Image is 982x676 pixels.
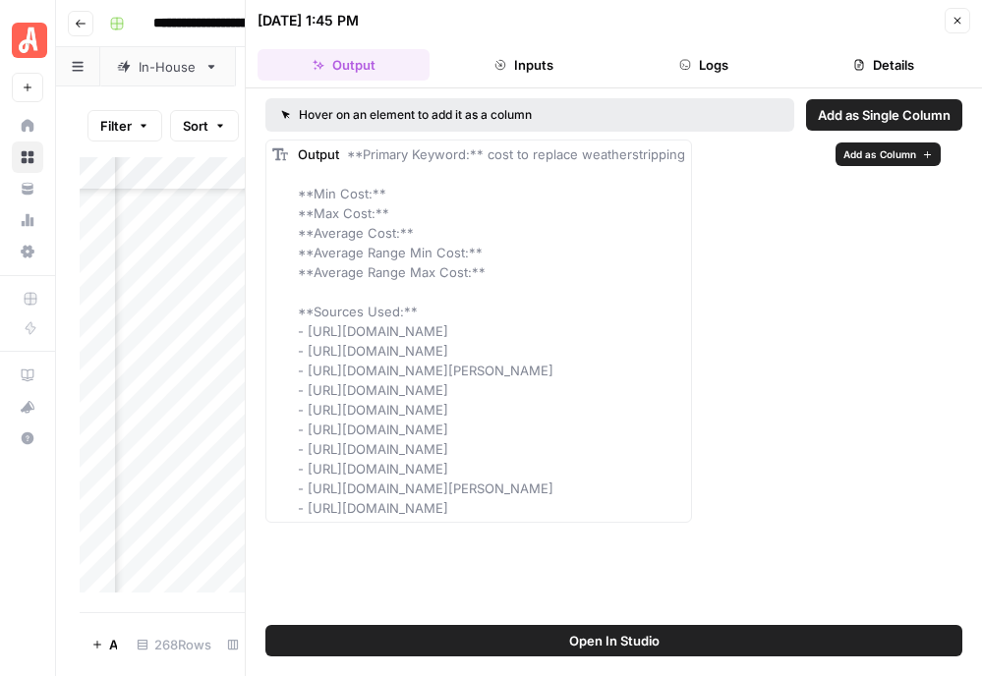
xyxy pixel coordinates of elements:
[798,49,970,81] button: Details
[12,422,43,454] button: Help + Support
[100,116,132,136] span: Filter
[836,142,941,166] button: Add as Column
[437,49,609,81] button: Inputs
[235,47,358,86] a: Stretch
[298,146,339,162] span: Output
[618,49,790,81] button: Logs
[170,110,239,141] button: Sort
[265,625,962,656] button: Open In Studio
[12,23,47,58] img: Angi Logo
[12,110,43,141] a: Home
[13,392,42,422] div: What's new?
[806,99,962,131] button: Add as Single Column
[12,204,43,236] a: Usage
[139,57,197,77] div: In-House
[281,106,656,124] div: Hover on an element to add it as a column
[258,49,430,81] button: Output
[258,11,359,30] div: [DATE] 1:45 PM
[129,629,219,660] div: 268 Rows
[12,16,43,65] button: Workspace: Angi
[183,116,208,136] span: Sort
[298,146,685,516] span: **Primary Keyword:** cost to replace weatherstripping **Min Cost:** **Max Cost:** **Average Cost:...
[569,631,660,650] span: Open In Studio
[12,141,43,173] a: Browse
[219,629,326,660] div: 7/7 Columns
[87,110,162,141] button: Filter
[109,635,117,654] span: Add Row
[12,173,43,204] a: Your Data
[12,360,43,391] a: AirOps Academy
[12,236,43,267] a: Settings
[12,391,43,422] button: What's new?
[843,146,916,162] span: Add as Column
[100,47,235,86] a: In-House
[80,629,129,660] button: Add Row
[818,105,951,125] span: Add as Single Column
